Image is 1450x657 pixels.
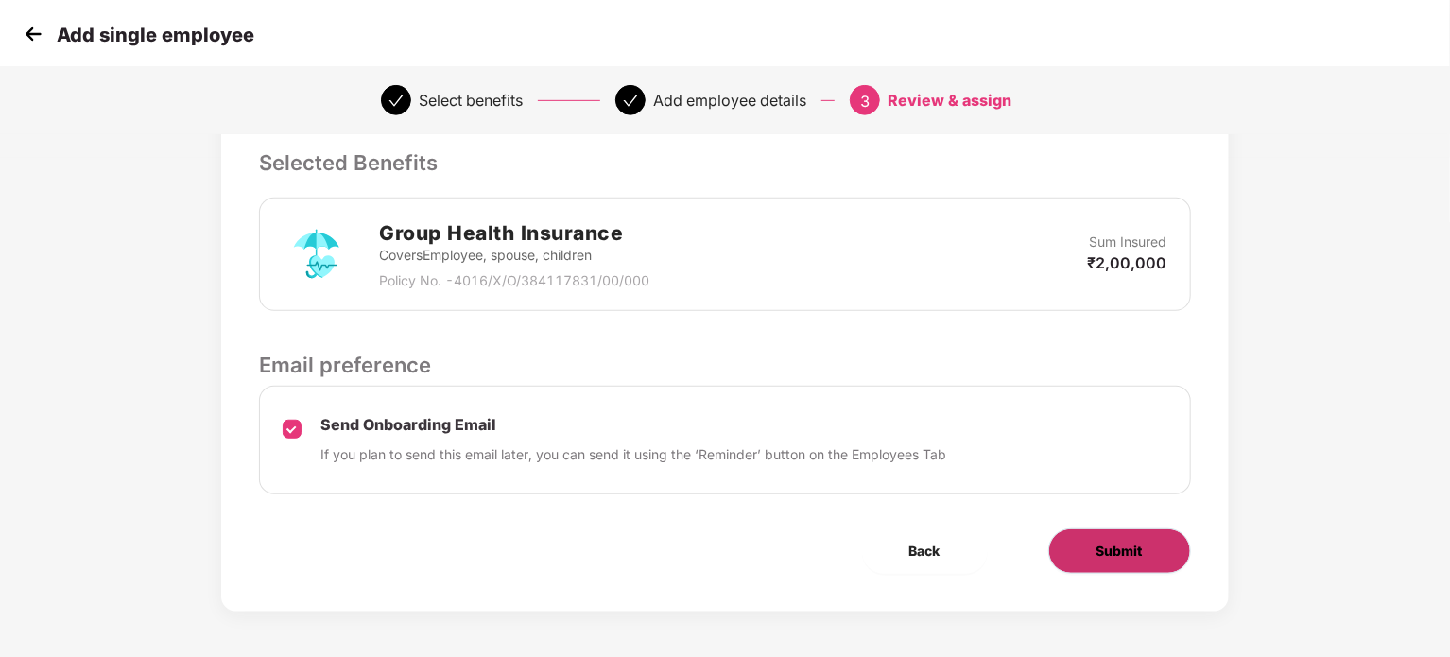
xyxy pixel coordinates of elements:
[379,270,649,291] p: Policy No. - 4016/X/O/384117831/00/000
[388,94,404,109] span: check
[1090,232,1167,252] p: Sum Insured
[419,85,523,115] div: Select benefits
[320,415,946,435] p: Send Onboarding Email
[379,217,649,249] h2: Group Health Insurance
[862,528,988,574] button: Back
[283,220,351,288] img: svg+xml;base64,PHN2ZyB4bWxucz0iaHR0cDovL3d3dy53My5vcmcvMjAwMC9zdmciIHdpZHRoPSI3MiIgaGVpZ2h0PSI3Mi...
[1048,528,1191,574] button: Submit
[623,94,638,109] span: check
[57,24,254,46] p: Add single employee
[259,147,1190,179] p: Selected Benefits
[1096,541,1143,562] span: Submit
[860,92,870,111] span: 3
[320,444,946,465] p: If you plan to send this email later, you can send it using the ‘Reminder’ button on the Employee...
[1088,252,1167,273] p: ₹2,00,000
[259,349,1190,381] p: Email preference
[19,20,47,48] img: svg+xml;base64,PHN2ZyB4bWxucz0iaHR0cDovL3d3dy53My5vcmcvMjAwMC9zdmciIHdpZHRoPSIzMCIgaGVpZ2h0PSIzMC...
[909,541,941,562] span: Back
[653,85,806,115] div: Add employee details
[888,85,1011,115] div: Review & assign
[379,245,649,266] p: Covers Employee, spouse, children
